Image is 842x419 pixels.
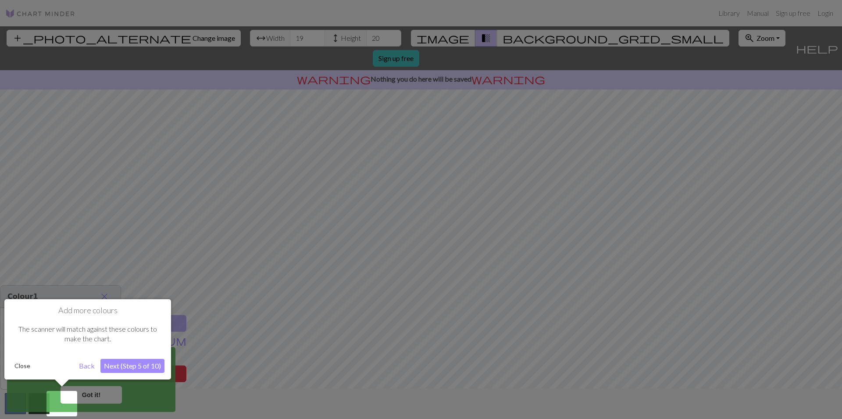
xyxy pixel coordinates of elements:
button: Next (Step 5 of 10) [100,359,164,373]
div: Add more colours [4,299,171,380]
div: The scanner will match against these colours to make the chart. [11,315,164,353]
button: Back [75,359,98,373]
button: Close [11,359,34,372]
h1: Add more colours [11,306,164,315]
